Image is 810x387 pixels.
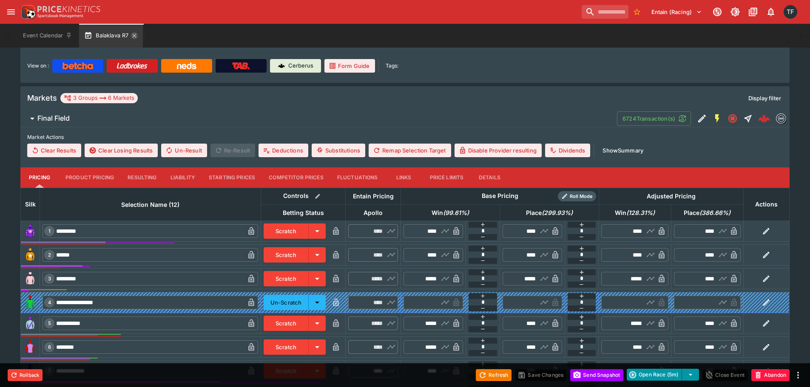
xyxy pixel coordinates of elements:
button: Starting Prices [202,167,262,188]
button: Display filter [743,91,786,105]
img: PriceKinetics Logo [19,3,36,20]
button: Open Race (5m) [627,369,682,381]
button: Abandon [751,369,790,381]
button: Scratch [264,271,309,286]
img: Sportsbook Management [37,14,83,18]
button: Liability [164,167,202,188]
button: 6724Transaction(s) [617,111,691,126]
button: Balaklava R7 [79,24,143,48]
button: Resulting [121,167,163,188]
svg: Closed [728,113,738,124]
th: Silk [21,188,40,220]
span: Selection Name (12) [112,200,189,210]
span: 1 [47,228,52,234]
img: TabNZ [232,62,250,69]
div: Show/hide Price Roll mode configuration. [558,191,596,201]
em: ( 299.93 %) [542,208,573,218]
div: dbf5396f-3782-41e0-9b53-2109f295ac0d [758,113,770,124]
button: Clear Results [27,144,81,157]
button: Competitor Prices [262,167,330,188]
em: ( 128.31 %) [626,208,655,218]
button: open drawer [3,4,19,20]
h6: Final Field [37,114,70,123]
th: Actions [743,188,789,220]
p: Cerberus [288,62,313,70]
button: Price Limits [423,167,471,188]
button: Refresh [476,369,512,381]
h5: Markets [27,93,57,103]
img: runner 3 [23,272,37,285]
button: more [793,370,803,380]
button: Details [470,167,509,188]
img: runner 6 [23,340,37,354]
button: Final Field [20,110,617,127]
button: Un-Result [161,144,207,157]
button: Documentation [745,4,761,20]
button: ShowSummary [597,144,648,157]
button: Scratch [264,339,309,355]
button: Un-Scratch [264,295,309,310]
img: runner 2 [23,248,37,262]
div: Base Pricing [478,191,522,201]
button: Scratch [264,316,309,331]
button: Substitutions [312,144,365,157]
a: Form Guide [324,59,375,73]
button: No Bookmarks [630,5,644,19]
span: 4 [46,299,53,305]
label: Market Actions [27,131,783,144]
label: Tags: [386,59,398,73]
button: select merge strategy [682,369,699,381]
span: Place(386.66%) [674,208,740,218]
span: Mark an event as closed and abandoned. [751,370,790,379]
input: search [582,5,628,19]
img: runner 1 [23,224,37,238]
button: Closed [725,111,740,126]
th: Apollo [346,204,401,220]
button: Dividends [545,144,590,157]
button: Pricing [20,167,59,188]
img: logo-cerberus--red.svg [758,113,770,124]
span: Betting Status [273,208,333,218]
img: runner 4 [23,296,37,309]
button: Product Pricing [59,167,121,188]
span: 6 [46,344,53,350]
span: Win(99.61%) [422,208,478,218]
button: Event Calendar [18,24,77,48]
img: Cerberus [278,62,285,69]
a: Cerberus [270,59,321,73]
label: View on : [27,59,49,73]
button: Straight [740,111,756,126]
img: Betcha [63,62,93,69]
span: Win(128.31%) [605,208,664,218]
button: Clear Losing Results [85,144,158,157]
button: Disable Provider resulting [455,144,542,157]
button: SGM Enabled [710,111,725,126]
th: Adjusted Pricing [599,188,743,204]
th: Entain Pricing [346,188,401,204]
button: Scratch [264,247,309,263]
span: Re-Result [210,144,255,157]
button: Toggle light/dark mode [728,4,743,20]
img: betmakers [776,114,786,123]
em: ( 386.66 %) [699,208,730,218]
img: Ladbrokes [117,62,148,69]
em: ( 99.61 %) [443,208,469,218]
button: Scratch [264,223,309,239]
button: Deductions [259,144,308,157]
span: 2 [46,252,53,258]
th: Controls [261,188,346,204]
div: Tom Flynn [784,5,797,19]
button: Select Tenant [646,5,707,19]
button: Tom Flynn [781,3,800,21]
span: 5 [46,320,53,326]
div: 3 Groups 6 Markets [64,93,134,103]
div: split button [627,369,699,381]
span: Roll Mode [566,193,596,200]
img: Neds [177,62,196,69]
button: Remap Selection Target [369,144,451,157]
button: Send Snapshot [570,369,623,381]
span: Place(299.93%) [517,208,582,218]
a: dbf5396f-3782-41e0-9b53-2109f295ac0d [756,110,773,127]
button: Connected to PK [710,4,725,20]
button: Fluctuations [330,167,385,188]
